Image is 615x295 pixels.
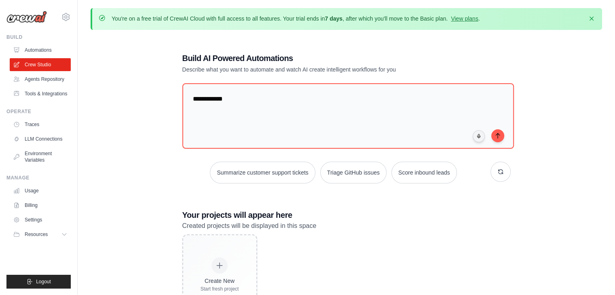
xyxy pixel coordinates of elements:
p: You're on a free trial of CrewAI Cloud with full access to all features. Your trial ends in , aft... [112,15,480,23]
a: Traces [10,118,71,131]
a: Usage [10,184,71,197]
div: Start fresh project [201,286,239,292]
a: Environment Variables [10,147,71,166]
button: Triage GitHub issues [320,162,387,183]
a: Tools & Integrations [10,87,71,100]
strong: 7 days [325,15,342,22]
img: Logo [6,11,47,23]
a: LLM Connections [10,133,71,145]
h1: Build AI Powered Automations [182,53,454,64]
a: Settings [10,213,71,226]
p: Created projects will be displayed in this space [182,221,511,231]
button: Get new suggestions [490,162,511,182]
div: Manage [6,175,71,181]
span: Logout [36,278,51,285]
button: Click to speak your automation idea [473,130,485,142]
button: Resources [10,228,71,241]
div: Build [6,34,71,40]
a: Agents Repository [10,73,71,86]
a: View plans [451,15,478,22]
h3: Your projects will appear here [182,209,511,221]
p: Describe what you want to automate and watch AI create intelligent workflows for you [182,65,454,74]
div: Create New [201,277,239,285]
a: Crew Studio [10,58,71,71]
span: Resources [25,231,48,238]
button: Logout [6,275,71,289]
button: Score inbound leads [391,162,457,183]
button: Summarize customer support tickets [210,162,315,183]
div: Operate [6,108,71,115]
a: Billing [10,199,71,212]
a: Automations [10,44,71,57]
